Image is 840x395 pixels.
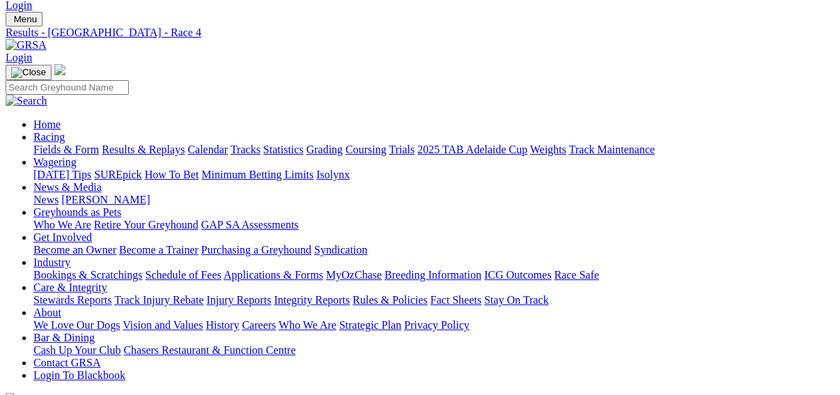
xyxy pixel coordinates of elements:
[345,144,387,155] a: Coursing
[187,144,228,155] a: Calendar
[569,144,655,155] a: Track Maintenance
[33,294,834,307] div: Care & Integrity
[33,194,59,206] a: News
[33,256,70,268] a: Industry
[123,344,295,356] a: Chasers Restaurant & Function Centre
[339,319,401,331] a: Strategic Plan
[114,294,203,306] a: Track Injury Rebate
[33,344,834,357] div: Bar & Dining
[33,169,834,181] div: Wagering
[94,219,199,231] a: Retire Your Greyhound
[352,294,428,306] a: Rules & Policies
[6,52,32,63] a: Login
[145,269,221,281] a: Schedule of Fees
[206,294,271,306] a: Injury Reports
[205,319,239,331] a: History
[484,294,548,306] a: Stay On Track
[33,332,95,343] a: Bar & Dining
[306,144,343,155] a: Grading
[33,206,121,218] a: Greyhounds as Pets
[94,169,141,180] a: SUREpick
[6,26,834,39] a: Results - [GEOGRAPHIC_DATA] - Race 4
[33,344,120,356] a: Cash Up Your Club
[119,244,199,256] a: Become a Trainer
[484,269,551,281] a: ICG Outcomes
[33,231,92,243] a: Get Involved
[33,269,834,281] div: Industry
[33,281,107,293] a: Care & Integrity
[6,12,42,26] button: Toggle navigation
[33,181,102,193] a: News & Media
[33,369,125,381] a: Login To Blackbook
[33,219,91,231] a: Who We Are
[33,131,65,143] a: Racing
[54,64,65,75] img: logo-grsa-white.png
[33,319,834,332] div: About
[33,144,99,155] a: Fields & Form
[102,144,185,155] a: Results & Replays
[33,219,834,231] div: Greyhounds as Pets
[33,156,77,168] a: Wagering
[530,144,566,155] a: Weights
[33,319,120,331] a: We Love Our Dogs
[316,169,350,180] a: Isolynx
[554,269,598,281] a: Race Safe
[326,269,382,281] a: MyOzChase
[224,269,323,281] a: Applications & Forms
[11,67,46,78] img: Close
[201,219,299,231] a: GAP SA Assessments
[430,294,481,306] a: Fact Sheets
[33,144,834,156] div: Racing
[242,319,276,331] a: Careers
[384,269,481,281] a: Breeding Information
[404,319,469,331] a: Privacy Policy
[279,319,336,331] a: Who We Are
[33,357,100,369] a: Contact GRSA
[14,14,37,24] span: Menu
[33,269,142,281] a: Bookings & Scratchings
[33,244,116,256] a: Become an Owner
[263,144,304,155] a: Statistics
[33,118,61,130] a: Home
[201,244,311,256] a: Purchasing a Greyhound
[123,319,203,331] a: Vision and Values
[33,307,61,318] a: About
[6,95,47,107] img: Search
[417,144,527,155] a: 2025 TAB Adelaide Cup
[314,244,367,256] a: Syndication
[33,169,91,180] a: [DATE] Tips
[33,244,834,256] div: Get Involved
[201,169,313,180] a: Minimum Betting Limits
[33,194,834,206] div: News & Media
[33,294,111,306] a: Stewards Reports
[6,80,129,95] input: Search
[145,169,199,180] a: How To Bet
[274,294,350,306] a: Integrity Reports
[61,194,150,206] a: [PERSON_NAME]
[231,144,260,155] a: Tracks
[389,144,414,155] a: Trials
[6,39,47,52] img: GRSA
[6,65,52,80] button: Toggle navigation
